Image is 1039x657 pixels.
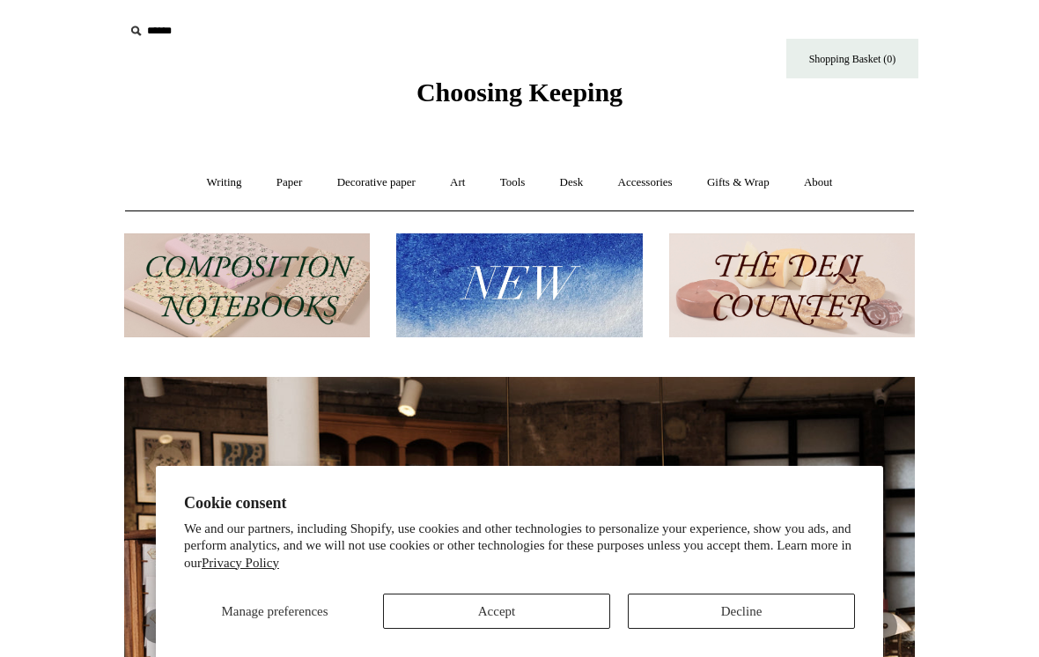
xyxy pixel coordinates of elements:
a: Art [434,159,481,206]
a: About [788,159,849,206]
span: Manage preferences [221,604,328,618]
a: Shopping Basket (0) [786,39,918,78]
a: Accessories [602,159,689,206]
a: Writing [191,159,258,206]
a: Paper [261,159,319,206]
a: Decorative paper [321,159,431,206]
a: Desk [544,159,600,206]
button: Manage preferences [184,594,365,629]
a: Gifts & Wrap [691,159,785,206]
img: New.jpg__PID:f73bdf93-380a-4a35-bcfe-7823039498e1 [396,233,642,338]
img: 202302 Composition ledgers.jpg__PID:69722ee6-fa44-49dd-a067-31375e5d54ec [124,233,370,338]
h2: Cookie consent [184,494,855,513]
button: Previous [142,609,177,644]
a: Privacy Policy [202,556,279,570]
button: Accept [383,594,610,629]
span: Choosing Keeping [416,78,623,107]
a: Tools [484,159,542,206]
img: The Deli Counter [669,233,915,338]
a: Choosing Keeping [416,92,623,104]
p: We and our partners, including Shopify, use cookies and other technologies to personalize your ex... [184,520,855,572]
button: Decline [628,594,855,629]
